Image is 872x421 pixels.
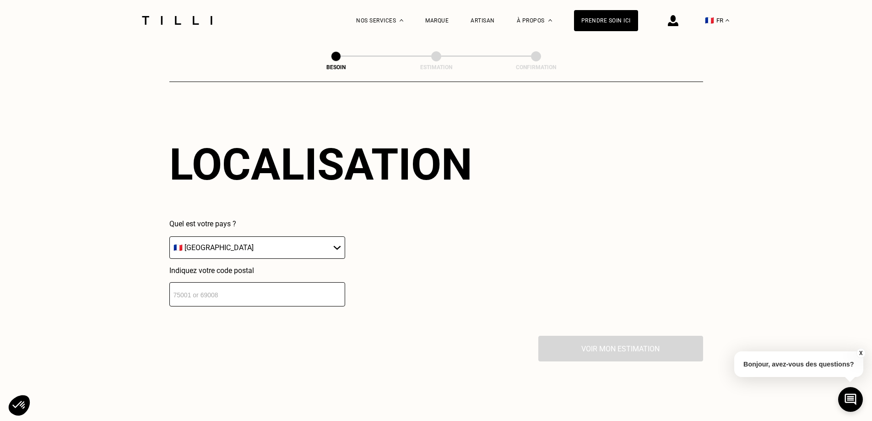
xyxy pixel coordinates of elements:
a: Prendre soin ici [574,10,638,31]
div: Localisation [169,139,472,190]
img: menu déroulant [726,19,729,22]
div: Estimation [390,64,482,71]
img: Logo du service de couturière Tilli [139,16,216,25]
p: Indiquez votre code postal [169,266,345,275]
input: 75001 or 69008 [169,282,345,306]
p: Quel est votre pays ? [169,219,345,228]
p: Bonjour, avez-vous des questions? [734,351,863,377]
img: Menu déroulant [400,19,403,22]
div: Besoin [290,64,382,71]
img: Menu déroulant à propos [548,19,552,22]
span: 🇫🇷 [705,16,714,25]
img: icône connexion [668,15,678,26]
a: Artisan [471,17,495,24]
div: Confirmation [490,64,582,71]
a: Marque [425,17,449,24]
button: X [856,348,865,358]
